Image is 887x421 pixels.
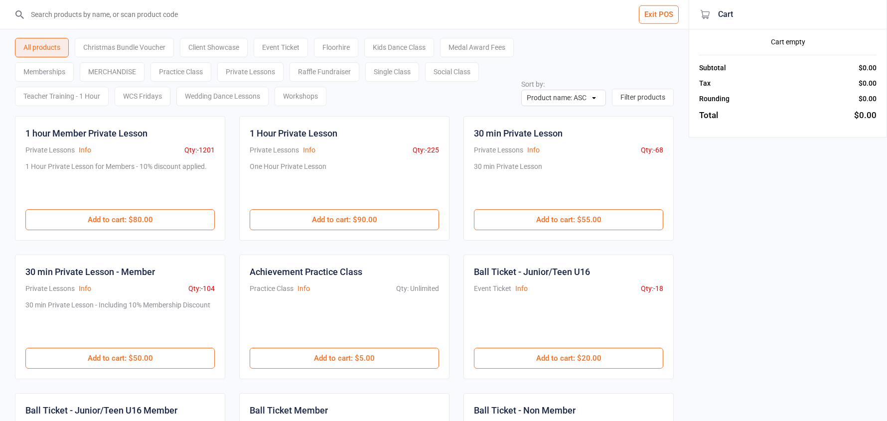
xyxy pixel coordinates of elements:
[250,209,439,230] button: Add to cart: $90.00
[250,161,326,199] div: One Hour Private Lesson
[184,145,215,155] div: Qty: -1201
[474,348,663,369] button: Add to cart: $20.00
[254,38,308,57] div: Event Ticket
[250,145,299,155] div: Private Lessons
[303,145,315,155] button: Info
[699,109,718,122] div: Total
[275,87,326,106] div: Workshops
[250,127,337,140] div: 1 Hour Private Lesson
[474,145,523,155] div: Private Lessons
[15,38,69,57] div: All products
[515,283,528,294] button: Info
[413,145,439,155] div: Qty: -225
[188,283,215,294] div: Qty: -104
[521,80,545,88] label: Sort by:
[641,283,663,294] div: Qty: -18
[314,38,358,57] div: Floorhire
[440,38,514,57] div: Medal Award Fees
[290,62,359,82] div: Raffle Fundraiser
[115,87,170,106] div: WCS Fridays
[180,38,248,57] div: Client Showcase
[527,145,540,155] button: Info
[75,38,174,57] div: Christmas Bundle Voucher
[365,62,419,82] div: Single Class
[25,404,177,417] div: Ball Ticket - Junior/Teen U16 Member
[474,161,542,199] div: 30 min Private Lesson
[25,348,215,369] button: Add to cart: $50.00
[699,78,711,89] div: Tax
[79,145,91,155] button: Info
[612,89,674,106] button: Filter products
[474,209,663,230] button: Add to cart: $55.00
[150,62,211,82] div: Practice Class
[859,78,877,89] div: $0.00
[80,62,145,82] div: MERCHANDISE
[474,265,590,279] div: Ball Ticket - Junior/Teen U16
[250,265,362,279] div: Achievement Practice Class
[25,161,207,199] div: 1 Hour Private Lesson for Members - 10% discount applied.
[217,62,284,82] div: Private Lessons
[25,209,215,230] button: Add to cart: $80.00
[25,265,155,279] div: 30 min Private Lesson - Member
[25,283,75,294] div: Private Lessons
[474,283,511,294] div: Event Ticket
[297,283,310,294] button: Info
[699,37,877,47] div: Cart empty
[474,404,576,417] div: Ball Ticket - Non Member
[176,87,269,106] div: Wedding Dance Lessons
[859,63,877,73] div: $0.00
[250,404,328,417] div: Ball Ticket Member
[639,5,679,24] button: Exit POS
[474,127,563,140] div: 30 min Private Lesson
[859,94,877,104] div: $0.00
[79,283,91,294] button: Info
[25,127,148,140] div: 1 hour Member Private Lesson
[25,145,75,155] div: Private Lessons
[699,94,730,104] div: Rounding
[699,63,726,73] div: Subtotal
[396,283,439,294] div: Qty: Unlimited
[250,283,294,294] div: Practice Class
[25,300,210,338] div: 30 min Private Lesson - Including 10% Membership Discount
[641,145,663,155] div: Qty: -68
[425,62,479,82] div: Social Class
[15,62,74,82] div: Memberships
[364,38,434,57] div: Kids Dance Class
[15,87,109,106] div: Teacher Training - 1 Hour
[250,348,439,369] button: Add to cart: $5.00
[854,109,877,122] div: $0.00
